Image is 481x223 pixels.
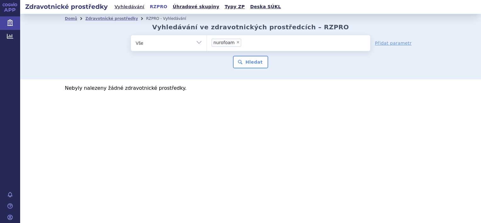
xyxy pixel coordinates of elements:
h2: Zdravotnické prostředky [20,2,113,11]
p: Nebyly nalezeny žádné zdravotnické prostředky. [65,86,436,91]
span: × [236,40,240,44]
a: Přidat parametr [375,40,412,46]
button: Hledat [233,56,269,68]
h2: Vyhledávání ve zdravotnických prostředcích – RZPRO [152,23,349,31]
a: Vyhledávání [113,3,146,11]
a: Domů [65,16,77,21]
a: RZPRO [148,3,169,11]
input: nurofoam [243,38,246,46]
a: Úhradové skupiny [171,3,221,11]
span: nurofoam [213,40,235,45]
a: Zdravotnické prostředky [85,16,138,21]
a: Deska SÚKL [248,3,283,11]
li: RZPRO - Vyhledávání [146,14,194,23]
a: Typy ZP [223,3,247,11]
